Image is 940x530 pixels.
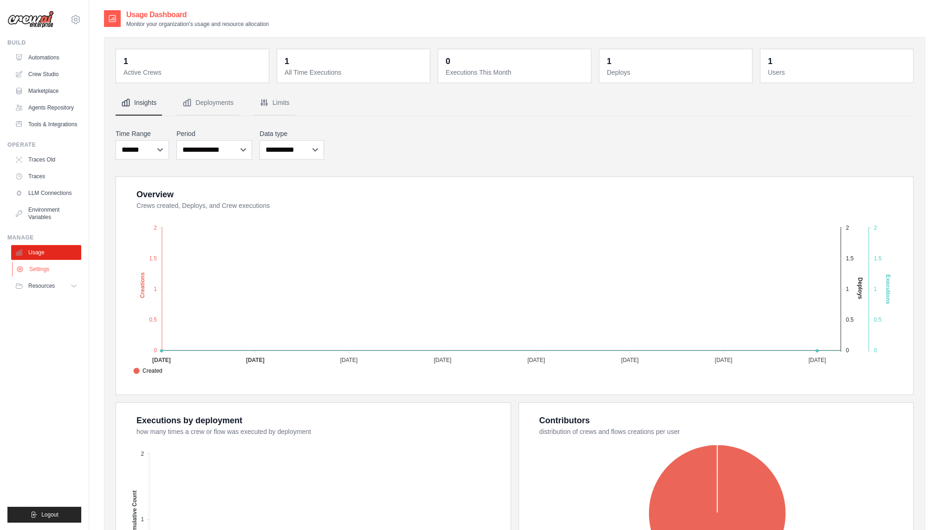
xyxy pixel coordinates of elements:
div: Manage [7,234,81,241]
tspan: 0 [846,347,849,354]
a: Crew Studio [11,67,81,82]
tspan: 2 [874,224,877,231]
tspan: 2 [141,450,144,457]
div: 1 [768,55,772,68]
tspan: [DATE] [715,356,733,363]
img: Logo [7,11,54,28]
tspan: 1 [846,286,849,292]
a: LLM Connections [11,186,81,200]
tspan: 1.5 [846,255,854,261]
tspan: 2 [846,224,849,231]
text: Executions [885,274,891,304]
span: Resources [28,282,55,290]
dt: Executions This Month [446,68,585,77]
a: Traces Old [11,152,81,167]
h2: Usage Dashboard [126,9,269,20]
tspan: 2 [154,224,157,231]
tspan: [DATE] [340,356,358,363]
text: Creations [139,272,146,298]
button: Limits [254,90,295,116]
button: Logout [7,507,81,523]
dt: Crews created, Deploys, and Crew executions [136,201,902,210]
tspan: 1.5 [874,255,882,261]
label: Period [176,129,252,138]
tspan: 1.5 [149,255,157,261]
div: Executions by deployment [136,414,242,427]
dt: All Time Executions [285,68,424,77]
tspan: [DATE] [246,356,265,363]
div: Overview [136,188,174,201]
tspan: 0.5 [846,317,854,323]
dt: Active Crews [123,68,263,77]
button: Deployments [177,90,239,116]
text: Deploys [857,277,863,299]
label: Data type [259,129,324,138]
div: 0 [446,55,450,68]
div: Build [7,39,81,46]
tspan: 1 [141,516,144,523]
button: Insights [116,90,162,116]
p: Monitor your organization's usage and resource allocation [126,20,269,28]
dt: Deploys [607,68,746,77]
tspan: [DATE] [152,356,171,363]
tspan: 0.5 [149,317,157,323]
tspan: 1 [154,286,157,292]
tspan: 0.5 [874,317,882,323]
tspan: [DATE] [808,356,826,363]
label: Time Range [116,129,169,138]
tspan: [DATE] [527,356,545,363]
a: Tools & Integrations [11,117,81,132]
div: Operate [7,141,81,149]
tspan: [DATE] [621,356,639,363]
div: Contributors [539,414,590,427]
tspan: 0 [154,347,157,354]
button: Resources [11,278,81,293]
a: Traces [11,169,81,184]
tspan: 1 [874,286,877,292]
a: Automations [11,50,81,65]
tspan: [DATE] [434,356,451,363]
a: Usage [11,245,81,260]
div: 1 [285,55,289,68]
div: 1 [607,55,611,68]
tspan: 0 [874,347,877,354]
a: Environment Variables [11,202,81,225]
dt: distribution of crews and flows creations per user [539,427,902,436]
dt: how many times a crew or flow was executed by deployment [136,427,499,436]
a: Marketplace [11,84,81,98]
a: Settings [12,262,82,277]
dt: Users [768,68,908,77]
span: Logout [41,511,58,518]
a: Agents Repository [11,100,81,115]
div: 1 [123,55,128,68]
nav: Tabs [116,90,914,116]
span: Created [133,367,162,375]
